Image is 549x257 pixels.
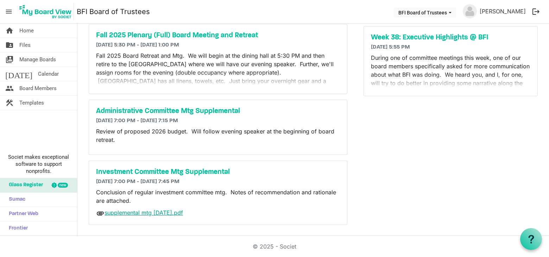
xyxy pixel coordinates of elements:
[96,42,340,49] h6: [DATE] 5:30 PM - [DATE] 1:00 PM
[371,44,410,50] span: [DATE] 5:55 PM
[463,4,477,18] img: no-profile-picture.svg
[96,31,340,40] a: Fall 2025 Plenary (Full) Board Meeting and Retreat
[105,209,183,216] a: supplemental mtg [DATE].pdf
[371,33,531,42] a: Week 38: Executive Highlights @ BFI
[5,38,14,52] span: folder_shared
[19,38,31,52] span: Files
[529,4,543,19] button: logout
[5,67,32,81] span: [DATE]
[394,7,456,17] button: BFI Board of Trustees dropdownbutton
[96,118,340,124] h6: [DATE] 7:00 PM - [DATE] 7:15 PM
[5,193,25,207] span: Sumac
[17,3,74,20] img: My Board View Logo
[19,81,57,95] span: Board Members
[17,3,77,20] a: My Board View Logo
[5,178,43,192] span: Glass Register
[58,183,68,188] div: new
[3,153,74,175] span: Societ makes exceptional software to support nonprofits.
[5,24,14,38] span: home
[5,221,28,236] span: Frontier
[19,96,44,110] span: Templates
[19,24,34,38] span: Home
[96,127,340,144] p: Review of proposed 2026 budget. Will follow evening speaker at the beginning of board retreat.
[96,51,340,94] p: Fall 2025 Board Retreat and Mtg. We will begin at the dining hall at 5:30 PM and then retire to t...
[96,209,105,218] span: attachment
[253,243,296,250] a: © 2025 - Societ
[77,5,150,19] a: BFI Board of Trustees
[2,5,15,18] span: menu
[5,207,38,221] span: Partner Web
[5,81,14,95] span: people
[96,178,340,185] h6: [DATE] 7:00 PM - [DATE] 7:45 PM
[477,4,529,18] a: [PERSON_NAME]
[19,52,56,67] span: Manage Boards
[371,54,531,104] p: During one of committee meetings this week, one of our board members specifically asked for more ...
[96,168,340,176] a: Investment Committee Mtg Supplemental
[38,67,59,81] span: Calendar
[5,96,14,110] span: construction
[5,52,14,67] span: switch_account
[96,107,340,115] a: Administrative Committee Mtg Supplemental
[96,188,340,205] p: Conclusion of regular investment committee mtg. Notes of recommendation and rationale are attached.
